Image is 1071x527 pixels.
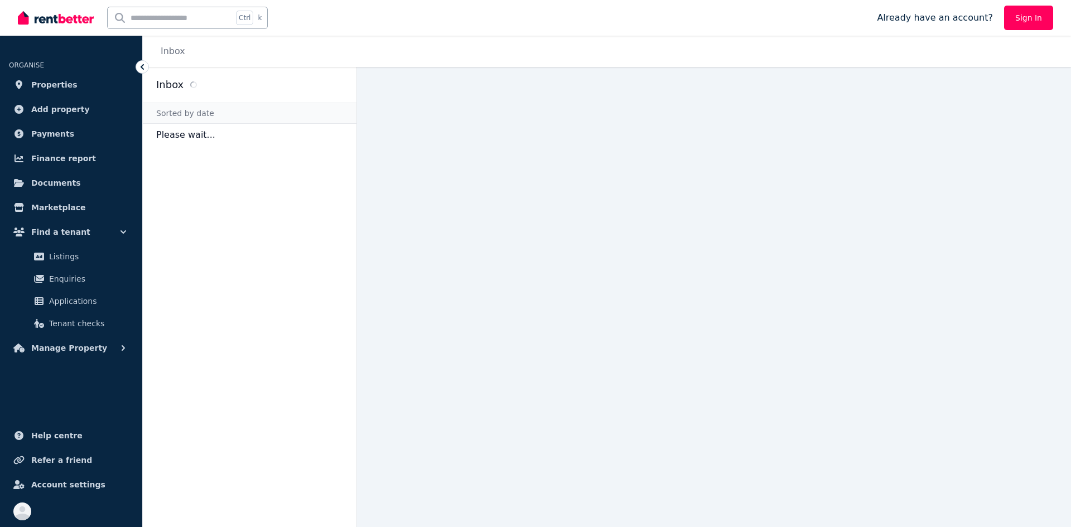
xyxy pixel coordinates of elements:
[236,11,253,25] span: Ctrl
[9,196,133,219] a: Marketplace
[9,337,133,359] button: Manage Property
[9,473,133,496] a: Account settings
[13,245,129,268] a: Listings
[9,147,133,170] a: Finance report
[143,124,356,146] p: Please wait...
[13,312,129,335] a: Tenant checks
[31,176,81,190] span: Documents
[31,429,83,442] span: Help centre
[9,172,133,194] a: Documents
[18,9,94,26] img: RentBetter
[9,74,133,96] a: Properties
[31,103,90,116] span: Add property
[13,290,129,312] a: Applications
[31,152,96,165] span: Finance report
[877,11,993,25] span: Already have an account?
[31,78,78,91] span: Properties
[143,36,199,67] nav: Breadcrumb
[31,478,105,491] span: Account settings
[161,46,185,56] a: Inbox
[31,341,107,355] span: Manage Property
[9,424,133,447] a: Help centre
[31,453,92,467] span: Refer a friend
[143,103,356,124] div: Sorted by date
[49,294,124,308] span: Applications
[49,250,124,263] span: Listings
[156,77,184,93] h2: Inbox
[13,268,129,290] a: Enquiries
[9,123,133,145] a: Payments
[9,221,133,243] button: Find a tenant
[31,127,74,141] span: Payments
[9,98,133,120] a: Add property
[31,201,85,214] span: Marketplace
[49,317,124,330] span: Tenant checks
[1004,6,1053,30] a: Sign In
[31,225,90,239] span: Find a tenant
[9,449,133,471] a: Refer a friend
[49,272,124,286] span: Enquiries
[258,13,262,22] span: k
[9,61,44,69] span: ORGANISE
